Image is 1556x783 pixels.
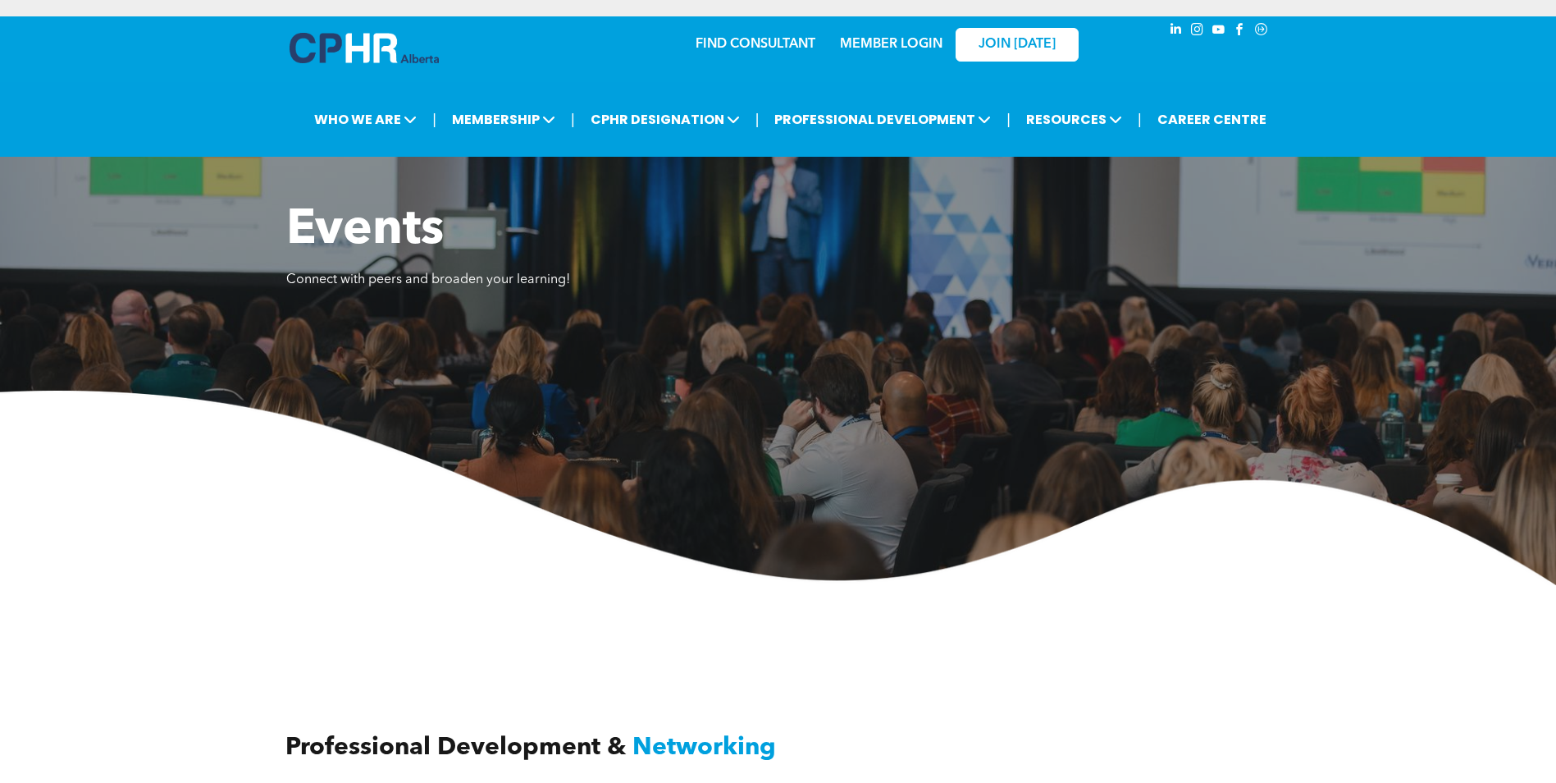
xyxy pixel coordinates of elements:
span: JOIN [DATE] [979,37,1056,53]
a: youtube [1210,21,1228,43]
a: linkedin [1167,21,1185,43]
a: JOIN [DATE] [956,28,1079,62]
li: | [571,103,575,136]
li: | [432,103,436,136]
a: CAREER CENTRE [1152,104,1271,135]
img: A blue and white logo for cp alberta [290,33,439,63]
span: PROFESSIONAL DEVELOPMENT [769,104,996,135]
span: Connect with peers and broaden your learning! [286,273,570,286]
span: Professional Development & [285,735,626,760]
li: | [1138,103,1142,136]
li: | [755,103,760,136]
a: FIND CONSULTANT [696,38,815,51]
a: facebook [1231,21,1249,43]
span: MEMBERSHIP [447,104,560,135]
span: CPHR DESIGNATION [586,104,745,135]
span: RESOURCES [1021,104,1127,135]
span: WHO WE ARE [309,104,422,135]
a: instagram [1189,21,1207,43]
span: Networking [632,735,776,760]
a: MEMBER LOGIN [840,38,942,51]
span: Events [286,206,444,255]
li: | [1006,103,1011,136]
a: Social network [1253,21,1271,43]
